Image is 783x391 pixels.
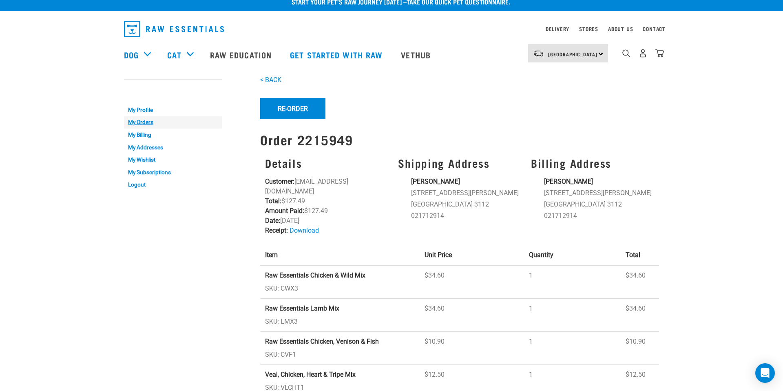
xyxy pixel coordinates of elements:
[544,188,654,198] li: [STREET_ADDRESS][PERSON_NAME]
[621,332,659,365] td: $10.90
[260,152,393,240] div: [EMAIL_ADDRESS][DOMAIN_NAME] $127.49 $127.49 [DATE]
[260,265,420,299] td: SKU: CWX3
[124,166,222,179] a: My Subscriptions
[282,38,393,71] a: Get started with Raw
[608,27,633,30] a: About Us
[655,49,664,58] img: home-icon@2x.png
[124,87,164,91] a: My Account
[411,188,521,198] li: [STREET_ADDRESS][PERSON_NAME]
[260,299,420,332] td: SKU: LMX3
[265,338,379,345] strong: Raw Essentials Chicken, Venison & Fish
[544,211,654,221] li: 021712914
[260,332,420,365] td: SKU: CVF1
[124,49,139,61] a: Dog
[411,211,521,221] li: 021712914
[265,304,339,312] strong: Raw Essentials Lamb Mix
[260,98,325,119] button: Re-Order
[265,157,388,169] h3: Details
[622,49,630,57] img: home-icon-1@2x.png
[124,21,224,37] img: Raw Essentials Logo
[260,76,281,84] a: < BACK
[546,27,569,30] a: Delivery
[265,207,304,215] strong: Amount Paid:
[124,104,222,116] a: My Profile
[411,178,460,185] strong: [PERSON_NAME]
[290,227,319,234] a: Download
[260,245,420,265] th: Item
[124,178,222,191] a: Logout
[265,371,356,378] strong: Veal, Chicken, Heart & Tripe Mix
[755,363,775,383] div: Open Intercom Messenger
[533,50,544,57] img: van-moving.png
[524,332,620,365] td: 1
[124,129,222,141] a: My Billing
[524,245,620,265] th: Quantity
[524,299,620,332] td: 1
[544,200,654,209] li: [GEOGRAPHIC_DATA] 3112
[124,116,222,129] a: My Orders
[260,132,659,147] h1: Order 2215949
[643,27,666,30] a: Contact
[420,299,524,332] td: $34.60
[398,157,521,169] h3: Shipping Address
[544,178,593,185] strong: [PERSON_NAME]
[621,299,659,332] td: $34.60
[265,197,281,205] strong: Total:
[124,141,222,154] a: My Addresses
[524,265,620,299] td: 1
[124,153,222,166] a: My Wishlist
[265,217,280,224] strong: Date:
[579,27,598,30] a: Stores
[639,49,647,58] img: user.png
[167,49,181,61] a: Cat
[621,265,659,299] td: $34.60
[531,157,654,169] h3: Billing Address
[548,53,597,56] span: [GEOGRAPHIC_DATA]
[265,271,365,279] strong: Raw Essentials Chicken & Wild Mix
[420,265,524,299] td: $34.60
[117,18,666,40] nav: dropdown navigation
[265,227,288,234] strong: Receipt:
[202,38,282,71] a: Raw Education
[420,245,524,265] th: Unit Price
[411,200,521,209] li: [GEOGRAPHIC_DATA] 3112
[265,178,294,185] strong: Customer:
[393,38,441,71] a: Vethub
[621,245,659,265] th: Total
[420,332,524,365] td: $10.90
